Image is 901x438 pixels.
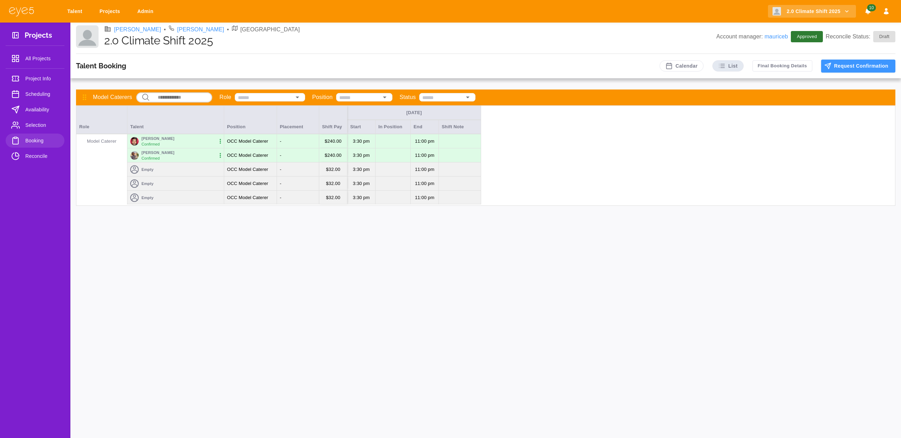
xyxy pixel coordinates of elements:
p: 3:30 PM [348,151,375,160]
p: - [280,138,281,145]
p: Model Caterer [76,137,127,144]
p: 11:00 PM [410,151,440,160]
p: Role [219,93,231,101]
a: [PERSON_NAME] [114,25,161,34]
p: 3:30 PM [348,137,375,146]
p: 11:00 PM [410,137,440,146]
p: 3:30 PM [348,193,375,202]
p: $ 32.00 [326,180,340,187]
button: Open [463,92,473,102]
a: Reconcile [6,149,64,163]
p: - [280,152,281,159]
img: 45494ca0-934a-11f0-8c70-5b1f21247dd6 [130,151,139,160]
a: [PERSON_NAME] [177,25,224,34]
li: • [164,25,166,34]
span: Scheduling [25,90,59,98]
p: Model Caterers [93,93,132,101]
span: Reconcile [25,152,59,160]
p: 11:00 PM [410,193,440,202]
button: Calendar [660,60,704,72]
a: Projects [95,5,127,18]
p: OCC Model Caterer [227,152,268,159]
button: 2.0 Climate Shift 2025 [768,5,856,18]
p: OCC Model Caterer [227,138,268,145]
p: Status [399,93,416,101]
div: Start [347,120,376,134]
span: All Projects [25,54,59,63]
p: 11:00 PM [410,165,440,174]
p: - [280,194,281,201]
a: mauriceb [764,33,788,39]
span: Booking [25,136,59,145]
p: Empty [141,180,153,186]
p: 3:30 PM [348,165,375,174]
button: Notifications [862,5,874,18]
p: 11:00 PM [410,179,440,188]
img: 698eea60-933c-11f0-8c70-5b1f21247dd6 [130,137,139,146]
div: In Position [376,120,411,134]
p: OCC Model Caterer [227,180,268,187]
div: Shift Pay [319,106,347,134]
button: Open [380,92,390,102]
span: Project Info [25,74,59,83]
img: Client logo [773,7,781,16]
div: Position [224,106,277,134]
li: • [227,25,229,34]
div: Placement [277,106,319,134]
p: $ 240.00 [325,152,342,159]
a: Selection [6,118,64,132]
p: $ 32.00 [326,166,340,173]
p: [GEOGRAPHIC_DATA] [240,25,300,34]
span: Selection [25,121,59,129]
img: eye5 [8,6,34,17]
p: Position [312,93,333,101]
p: 3:30 PM [348,179,375,188]
p: - [280,180,281,187]
a: Scheduling [6,87,64,101]
span: 10 [867,4,876,11]
p: OCC Model Caterer [227,166,268,173]
span: Availability [25,105,59,114]
a: Admin [133,5,160,18]
div: Role [76,106,127,134]
h3: Projects [25,31,52,42]
p: [PERSON_NAME] [141,135,175,141]
p: $ 32.00 [326,194,340,201]
img: Client logo [76,25,99,48]
h3: Talent Booking [76,62,126,70]
a: Project Info [6,72,64,86]
div: Talent [127,106,224,134]
a: Booking [6,134,64,148]
p: Empty [141,166,153,172]
button: Request Confirmation [821,60,895,73]
p: Empty [141,195,153,201]
span: Approved [793,33,821,40]
p: OCC Model Caterer [227,194,268,201]
a: Talent [63,5,89,18]
p: [PERSON_NAME] [141,149,175,155]
a: All Projects [6,51,64,66]
button: Final Booking Details [752,60,812,72]
a: Availability [6,103,64,117]
p: Reconcile Status: [826,31,895,42]
span: Draft [875,33,894,40]
p: $ 240.00 [325,138,342,145]
div: Shift Note [439,120,481,134]
h1: 2.0 Climate Shift 2025 [104,34,716,47]
p: - [280,166,281,173]
button: Open [292,92,302,102]
p: Confirmed [141,141,160,147]
div: End [411,120,439,134]
p: Confirmed [141,155,160,161]
p: Account manager: [716,32,788,41]
div: [DATE] [350,110,478,116]
button: List [712,60,744,72]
